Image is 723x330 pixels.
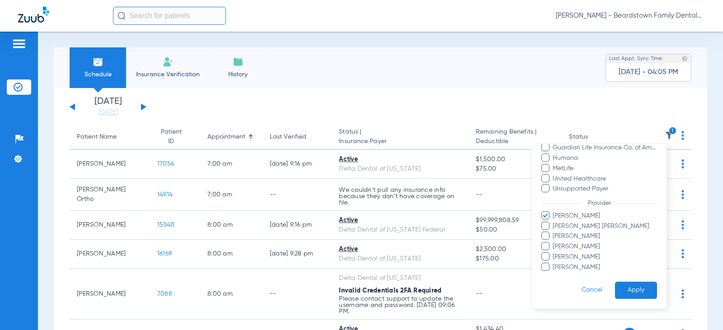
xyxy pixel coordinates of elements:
span: [PERSON_NAME] [552,263,657,272]
span: Provider [582,200,616,206]
span: Unsupported Payer [552,184,657,194]
span: [PERSON_NAME] [552,252,657,262]
span: [PERSON_NAME] [552,232,657,241]
span: MetLife [552,164,657,173]
span: [PERSON_NAME] [PERSON_NAME] [552,222,657,231]
button: Cancel [569,282,615,299]
span: United Healthcare [552,174,657,184]
span: Guardian Life Insurance Co. of America [552,143,657,153]
span: [PERSON_NAME] [552,242,657,251]
span: [PERSON_NAME] [552,211,657,221]
span: Humana [552,153,657,163]
button: Apply [615,282,657,299]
